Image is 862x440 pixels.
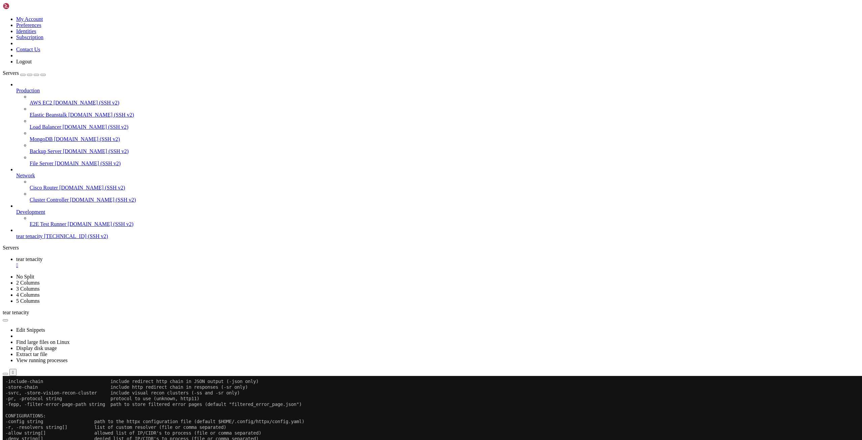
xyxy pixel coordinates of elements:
[16,262,859,268] a: 
[3,100,774,106] x-row: -fr, -follow-redirects follow http redirects
[16,16,43,22] a: My Account
[16,209,859,215] a: Development
[3,352,774,358] x-row: -pd, -dashboard upload / view output in projectdiscovery cloud (pdcp) UI dashboard
[3,318,774,324] x-row: -rsts, -response-size-to-save int max response size to save in bytes (default 2147483647)
[16,209,45,215] span: Development
[3,306,774,312] x-row: -timeout int timeout in seconds (default 10)
[68,112,134,118] span: [DOMAIN_NAME] (SSH v2)
[3,375,774,381] x-row: -pdu, -dashboard-upload string upload httpx output file (jsonl) in projectdiscovery cloud (pdcp) ...
[30,148,62,154] span: Backup Server
[3,54,774,60] x-row: -allow string[] allowed list of IP/CIDR's to process (file or comma separated)
[3,106,774,112] x-row: -maxr, -max-redirects int max number of redirects to follow per host (default 10)
[3,364,774,370] x-row: -aid, -asset-id string upload new assets to existing asset id (optional)
[16,345,57,351] a: Display disk usage
[3,77,774,83] x-row: -H, -header string[] custom http headers to send with request
[30,136,53,142] span: MongoDB
[30,179,859,191] li: Cisco Router [DOMAIN_NAME] (SSH v2)
[3,198,774,203] x-row: -health-check, -hc run diagnostic check up
[3,175,774,180] x-row: -no-stdin Disable Stdin processing
[16,47,40,52] a: Contact Us
[3,301,774,306] x-row: -retries int number of retries
[3,278,774,284] x-row: -nf, -no-fallback display both probed protocol (HTTPS and HTTP)
[16,203,859,227] li: Development
[63,124,129,130] span: [DOMAIN_NAME] (SSH v2)
[3,20,774,26] x-row: -pr, -protocol string protocol to use (unknown, http11)
[3,89,774,94] x-row: -unsafe send raw requests skipping golang normalization
[3,295,774,301] x-row: -e, -exclude string[] exclude host matching specified filter ('cdn', 'private-ips', cidr, ip, regex)
[30,112,67,118] span: Elastic Beanstalk
[3,152,774,157] x-row: -ldp, -leave-default-ports leave default http/https ports in host header (eg. [URL] - [URL]
[3,135,774,140] x-row: -body string post body to include in http request
[30,100,859,106] a: AWS EC2 [DOMAIN_NAME] (SSH v2)
[16,88,40,93] span: Production
[16,351,47,357] a: Extract tar file
[3,387,774,392] x-row: root@vultr:~#
[16,233,43,239] span: tear tenacity
[3,245,859,251] div: Servers
[54,136,120,142] span: [DOMAIN_NAME] (SSH v2)
[3,3,774,8] x-row: -include-chain include redirect http chain in JSON output (-json only)
[3,70,19,76] span: Servers
[30,185,58,190] span: Cisco Router
[3,335,774,341] x-row: CLOUD:
[30,130,859,142] li: MongoDB [DOMAIN_NAME] (SSH v2)
[42,387,45,392] div: (14, 67)
[63,148,129,154] span: [DOMAIN_NAME] (SSH v2)
[3,14,774,20] x-row: -svrc, -store-vision-recon-cluster include visual recon clusters (-ss and -sr only)
[16,274,34,280] a: No Split
[3,312,774,318] x-row: -delay value duration between each http request (eg: 200ms, 1s) (default -1ns)
[3,358,774,364] x-row: -tid, -team-id string upload asset results to given team id (optional)
[30,197,859,203] a: Cluster Controller [DOMAIN_NAME] (SSH v2)
[3,289,774,295] x-row: -maxhr, -max-host-error int max error count per host before skipping remaining path/s (default 30)
[3,226,774,232] x-row: -stats display scan statistic
[3,243,774,249] x-row: -v, -verbose verbose mode
[16,339,70,345] a: Find large files on Linux
[3,66,774,71] x-row: -sni, -sni-name string custom TLS SNI name
[30,160,54,166] span: File Server
[30,197,69,203] span: Cluster Controller
[3,238,774,243] x-row: -silent silent mode
[16,173,859,179] a: Network
[16,28,36,34] a: Identities
[3,209,774,215] x-row: -debug-req display request content in cli
[3,215,774,221] x-row: -debug-resp display response content in cli
[3,94,774,100] x-row: -resume resume scan using resume.cfg
[3,310,29,315] span: tear tenacity
[9,369,16,376] button: 
[3,83,774,89] x-row: -http-proxy, -proxy string proxy (http|socks) to use (eg [URL][TECHNICAL_ID])
[3,249,774,255] x-row: -si, -stats-interval int number of seconds to wait between showing a statistics update (default: 5)
[3,324,774,329] x-row: -rstr, -response-size-to-read int max response size to read in bytes (default 2147483647)
[30,215,859,227] li: E2E Test Runner [DOMAIN_NAME] (SSH v2)
[16,298,40,304] a: 5 Columns
[30,112,859,118] a: Elastic Beanstalk [DOMAIN_NAME] (SSH v2)
[30,136,859,142] a: MongoDB [DOMAIN_NAME] (SSH v2)
[3,163,774,169] x-row: -no-decode avoid decoding body
[3,112,774,117] x-row: -fhr, -follow-host-redirects follow redirects on the same host
[3,43,774,49] x-row: -config string path to the httpx configuration file (default $HOME/.config/httpx/config.yaml)
[3,272,774,278] x-row: OPTIMIZATIONS:
[3,180,774,186] x-row: -hae, -http-api-endpoint string experimental http api endpoint
[3,347,774,352] x-row: -ac, -auth-config string configure projectdiscovery cloud (pdcp) api key credential file
[16,227,859,239] li: tear tenacity [TECHNICAL_ID] (SSH v2)
[30,118,859,130] li: Load Balancer [DOMAIN_NAME] (SSH v2)
[3,60,774,66] x-row: -deny string[] denied list of IP/CIDR's to process (file or comma separated)
[70,197,136,203] span: [DOMAIN_NAME] (SSH v2)
[3,49,774,54] x-row: -r, -resolvers string[] list of custom resolver (file or comma separated)
[30,221,859,227] a: E2E Test Runner [DOMAIN_NAME] (SSH v2)
[3,146,774,152] x-row: -sd, -skip-dedupe disable dedupe input items (only used with stream mode)
[3,221,774,226] x-row: -version display httpx version
[3,26,774,31] x-row: -fepp, -filter-error-page-path string path to store filtered error pages (default "filtered_error...
[16,173,35,178] span: Network
[30,148,859,154] a: Backup Server [DOMAIN_NAME] (SSH v2)
[3,157,774,163] x-row: -ztls use ztls library with autofallback to standard one for tls13
[30,160,859,167] a: File Server [DOMAIN_NAME] (SSH v2)
[16,88,859,94] a: Production
[44,233,108,239] span: [TECHNICAL_ID] (SSH v2)
[3,203,774,209] x-row: -debug display request/response content in cli
[3,192,774,198] x-row: DEBUG:
[3,117,774,123] x-row: -rhsts, -respect-hsts respect HSTS response headers for redirect requests
[16,167,859,203] li: Network
[16,292,40,298] a: 4 Columns
[30,94,859,106] li: AWS EC2 [DOMAIN_NAME] (SSH v2)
